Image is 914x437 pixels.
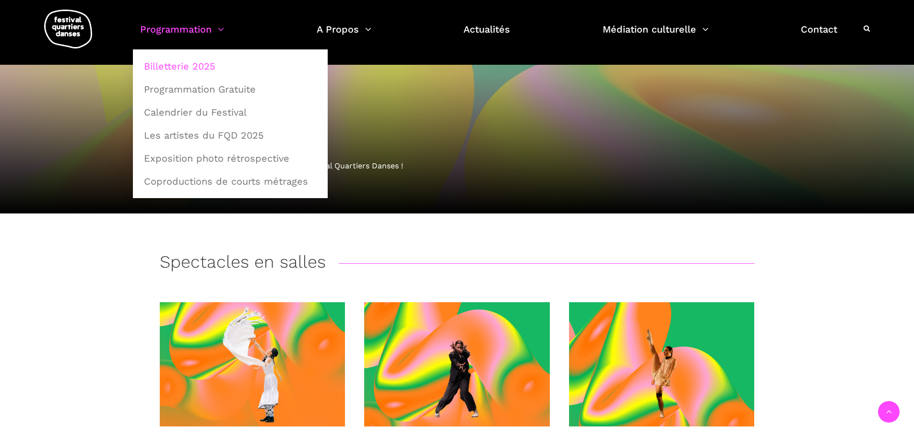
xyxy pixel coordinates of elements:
a: Calendrier du Festival [138,101,322,123]
img: logo-fqd-med [44,10,92,48]
a: Programmation [140,21,224,49]
a: Coproductions de courts métrages [138,170,322,192]
a: Les artistes du FQD 2025 [138,124,322,146]
a: Médiation culturelle [603,21,709,49]
a: Billetterie 2025 [138,55,322,77]
a: Contact [801,21,837,49]
h1: Billetterie 2025 [160,109,755,130]
h3: Spectacles en salles [160,252,326,276]
a: A Propos [317,21,371,49]
a: Actualités [463,21,510,49]
a: Exposition photo rétrospective [138,147,322,169]
a: Programmation Gratuite [138,78,322,100]
div: Découvrez la programmation 2025 du Festival Quartiers Danses ! [160,160,755,172]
